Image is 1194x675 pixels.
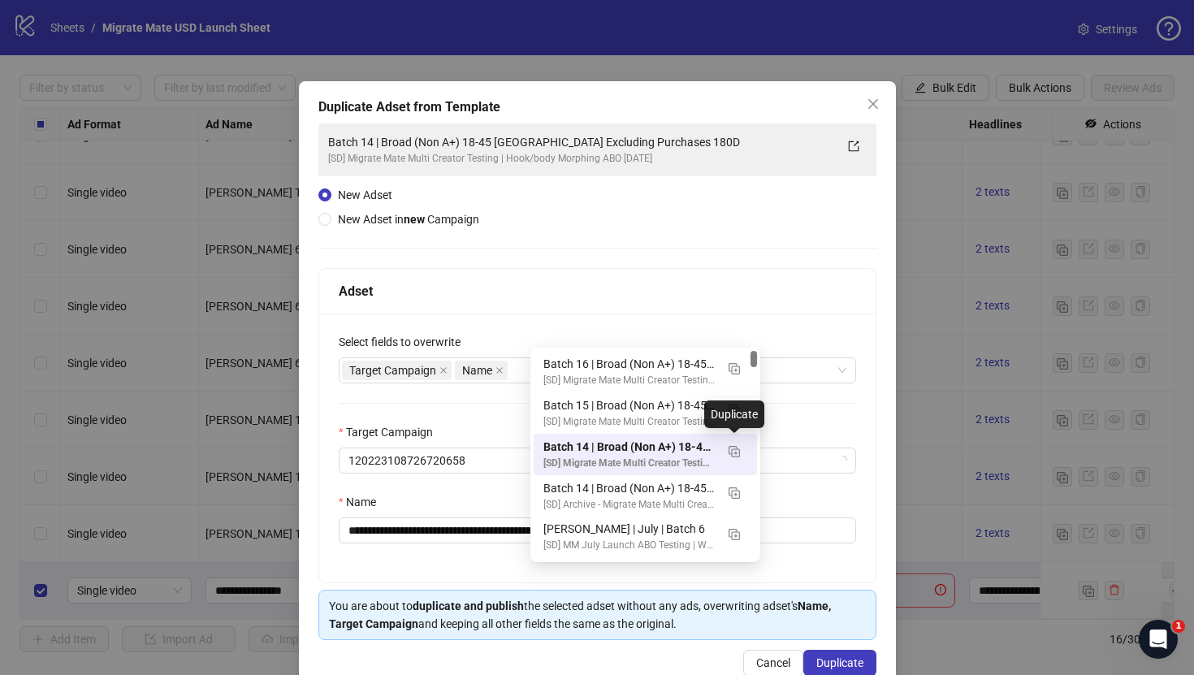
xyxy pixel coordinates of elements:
div: Batch 16 | Broad (Non A+) 18-45 [GEOGRAPHIC_DATA] Excluding Purchases 180D [543,355,715,373]
strong: new [404,213,425,226]
div: Batch 14 | Broad (Non A+) 18-45 [GEOGRAPHIC_DATA] Excluding Purchases 180D [328,133,834,151]
span: Cancel [756,656,790,669]
button: Close [860,91,886,117]
div: Batch 16 | Broad (Non A+) 18-45 USA Excluding Purchases 180D [534,351,757,392]
label: Target Campaign [339,423,443,441]
div: Batch 15 | Broad (Non A+) 18-45 USA Excluding Purchases 180D [534,392,757,434]
span: close [439,366,448,374]
span: Target Campaign [349,361,436,379]
img: Duplicate [729,529,740,540]
div: Luke Lafleur | July | Batch 5 [534,557,757,599]
label: Select fields to overwrite [339,333,471,351]
div: Luke Lafleur | July | Batch 6 [534,516,757,557]
span: export [848,141,859,152]
img: Duplicate [729,363,740,374]
div: Duplicate [704,400,764,428]
span: Duplicate [816,656,863,669]
span: Name [455,361,508,380]
button: Duplicate [721,438,747,464]
div: Duplicate Adset from Template [318,97,876,117]
span: New Adset [338,188,392,201]
div: [SD] Migrate Mate Multi Creator Testing | Hook/body Morphing ABO [DATE] [543,373,715,388]
img: Duplicate [729,446,740,457]
button: Duplicate [721,520,747,546]
div: [SD] Migrate Mate Multi Creator Testing | Hook/body Morphing ABO [DATE] [543,414,715,430]
button: Duplicate [721,479,747,505]
button: Duplicate [721,355,747,381]
div: [SD] Migrate Mate Multi Creator Testing | Hook/body Morphing ABO [DATE] [328,151,834,167]
button: Duplicate [721,396,747,422]
iframe: Intercom live chat [1139,620,1178,659]
div: Batch 14 | Broad (Non A+) 18-45 USA Excluding Purchases 180D [534,434,757,475]
strong: Name, Target Campaign [329,599,831,630]
div: You are about to the selected adset without any ads, overwriting adset's and keeping all other fi... [329,597,866,633]
span: close [495,366,504,374]
span: Name [462,361,492,379]
span: Target Campaign [342,361,452,380]
div: [SD] Archive - Migrate Mate Multi Creator Testing ABO [DATE] [543,497,715,513]
div: [PERSON_NAME] | July | Batch 6 [543,520,715,538]
span: 120223108726720658 [348,448,846,473]
div: Adset [339,281,856,301]
div: Batch 15 | Broad (Non A+) 18-45 [GEOGRAPHIC_DATA] Excluding Purchases 180D [543,396,715,414]
span: 1 [1172,620,1185,633]
input: Name [339,517,856,543]
span: close [867,97,880,110]
div: Batch 14 | Broad (Non A+) 18-45 [GEOGRAPHIC_DATA] Excluding Purchases 180D [543,438,715,456]
div: [SD] Migrate Mate Multi Creator Testing | Hook/body Morphing ABO [DATE] [543,456,715,471]
div: [SD] MM July Launch ABO Testing | Week 1 | [DATE] [543,538,715,553]
div: Batch 14 | Broad (Non A+) 18-45 [GEOGRAPHIC_DATA] Excluding Purchases 180D [543,479,715,497]
label: Name [339,493,387,511]
strong: duplicate and publish [413,599,524,612]
img: Duplicate [729,487,740,499]
span: New Adset in Campaign [338,213,479,226]
div: Batch 14 | Broad (Non A+) 18-45 USA Excluding Purchases 180D [534,475,757,517]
